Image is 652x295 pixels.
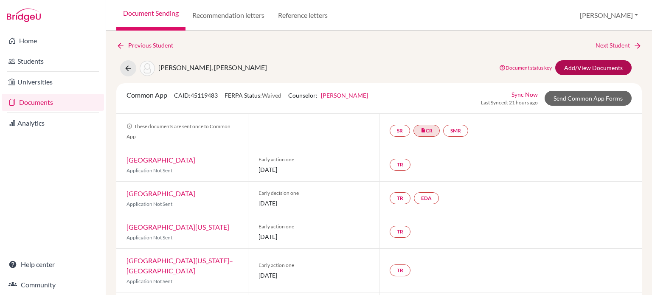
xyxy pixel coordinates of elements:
[390,192,410,204] a: TR
[126,123,230,140] span: These documents are sent once to Common App
[499,65,552,71] a: Document status key
[2,73,104,90] a: Universities
[259,261,369,269] span: Early action one
[555,60,632,75] a: Add/View Documents
[390,125,410,137] a: SR
[596,41,642,50] a: Next Student
[2,32,104,49] a: Home
[262,92,281,99] span: Waived
[414,192,439,204] a: EDA
[288,92,368,99] span: Counselor:
[116,41,180,50] a: Previous Student
[126,201,172,207] span: Application Not Sent
[390,159,410,171] a: TR
[2,115,104,132] a: Analytics
[126,256,233,275] a: [GEOGRAPHIC_DATA][US_STATE]–[GEOGRAPHIC_DATA]
[126,156,195,164] a: [GEOGRAPHIC_DATA]
[259,223,369,230] span: Early action one
[7,8,41,22] img: Bridge-U
[2,256,104,273] a: Help center
[576,7,642,23] button: [PERSON_NAME]
[481,99,538,107] span: Last Synced: 21 hours ago
[158,63,267,71] span: [PERSON_NAME], [PERSON_NAME]
[259,271,369,280] span: [DATE]
[259,199,369,208] span: [DATE]
[390,226,410,238] a: TR
[2,53,104,70] a: Students
[545,91,632,106] a: Send Common App Forms
[126,278,172,284] span: Application Not Sent
[126,167,172,174] span: Application Not Sent
[259,232,369,241] span: [DATE]
[321,92,368,99] a: [PERSON_NAME]
[259,165,369,174] span: [DATE]
[126,223,229,231] a: [GEOGRAPHIC_DATA][US_STATE]
[126,189,195,197] a: [GEOGRAPHIC_DATA]
[126,91,167,99] span: Common App
[2,276,104,293] a: Community
[421,128,426,133] i: insert_drive_file
[413,125,440,137] a: insert_drive_fileCR
[225,92,281,99] span: FERPA Status:
[390,264,410,276] a: TR
[126,234,172,241] span: Application Not Sent
[2,94,104,111] a: Documents
[511,90,538,99] a: Sync Now
[174,92,218,99] span: CAID: 45119483
[259,156,369,163] span: Early action one
[443,125,468,137] a: SMR
[259,189,369,197] span: Early decision one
